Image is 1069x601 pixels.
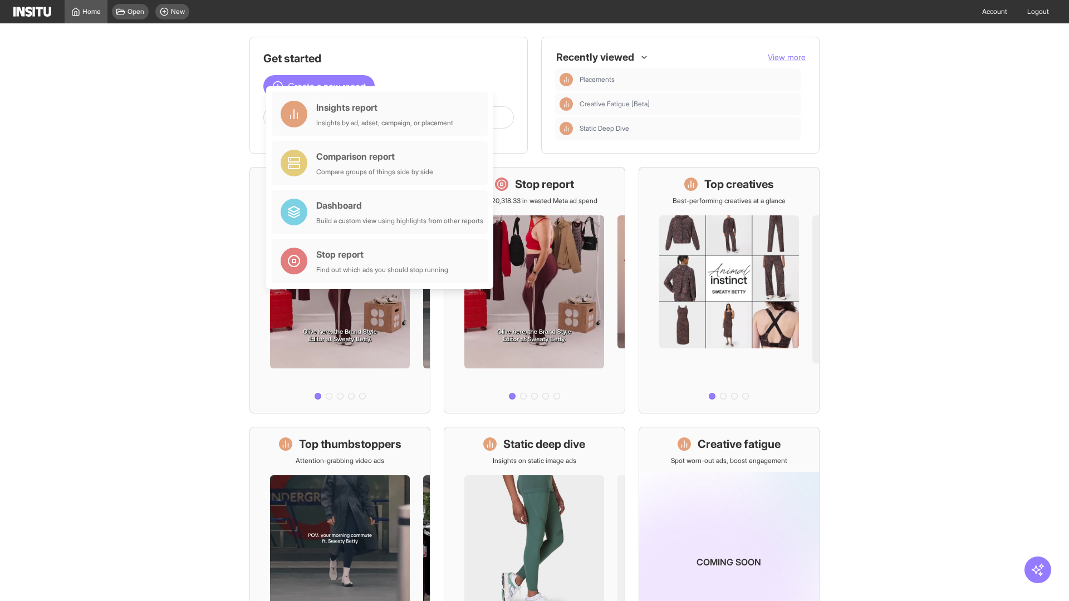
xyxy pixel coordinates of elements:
button: Create a new report [263,75,375,97]
div: Insights by ad, adset, campaign, or placement [316,119,453,127]
div: Compare groups of things side by side [316,168,433,176]
h1: Stop report [515,176,574,192]
span: New [171,7,185,16]
span: Creative Fatigue [Beta] [580,100,650,109]
a: Top creativesBest-performing creatives at a glance [639,167,820,413]
div: Insights [560,122,573,135]
div: Find out which ads you should stop running [316,265,448,274]
h1: Top thumbstoppers [299,436,401,452]
span: Placements [580,75,797,84]
span: Placements [580,75,615,84]
div: Build a custom view using highlights from other reports [316,216,483,225]
button: View more [768,52,806,63]
div: Insights [560,97,573,111]
span: Static Deep Dive [580,124,797,133]
h1: Static deep dive [503,436,585,452]
div: Dashboard [316,199,483,212]
span: Create a new report [288,80,366,93]
a: Stop reportSave £20,318.33 in wasted Meta ad spend [444,167,625,413]
span: Home [82,7,101,16]
p: Best-performing creatives at a glance [673,196,786,205]
span: Open [128,7,144,16]
span: View more [768,52,806,62]
div: Insights report [316,101,453,114]
img: Logo [13,7,51,17]
a: What's live nowSee all active ads instantly [249,167,430,413]
p: Attention-grabbing video ads [296,456,384,465]
div: Comparison report [316,150,433,163]
span: Static Deep Dive [580,124,629,133]
h1: Get started [263,51,514,66]
h1: Top creatives [704,176,774,192]
p: Save £20,318.33 in wasted Meta ad spend [472,196,597,205]
p: Insights on static image ads [493,456,576,465]
span: Creative Fatigue [Beta] [580,100,797,109]
div: Insights [560,73,573,86]
div: Stop report [316,248,448,261]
